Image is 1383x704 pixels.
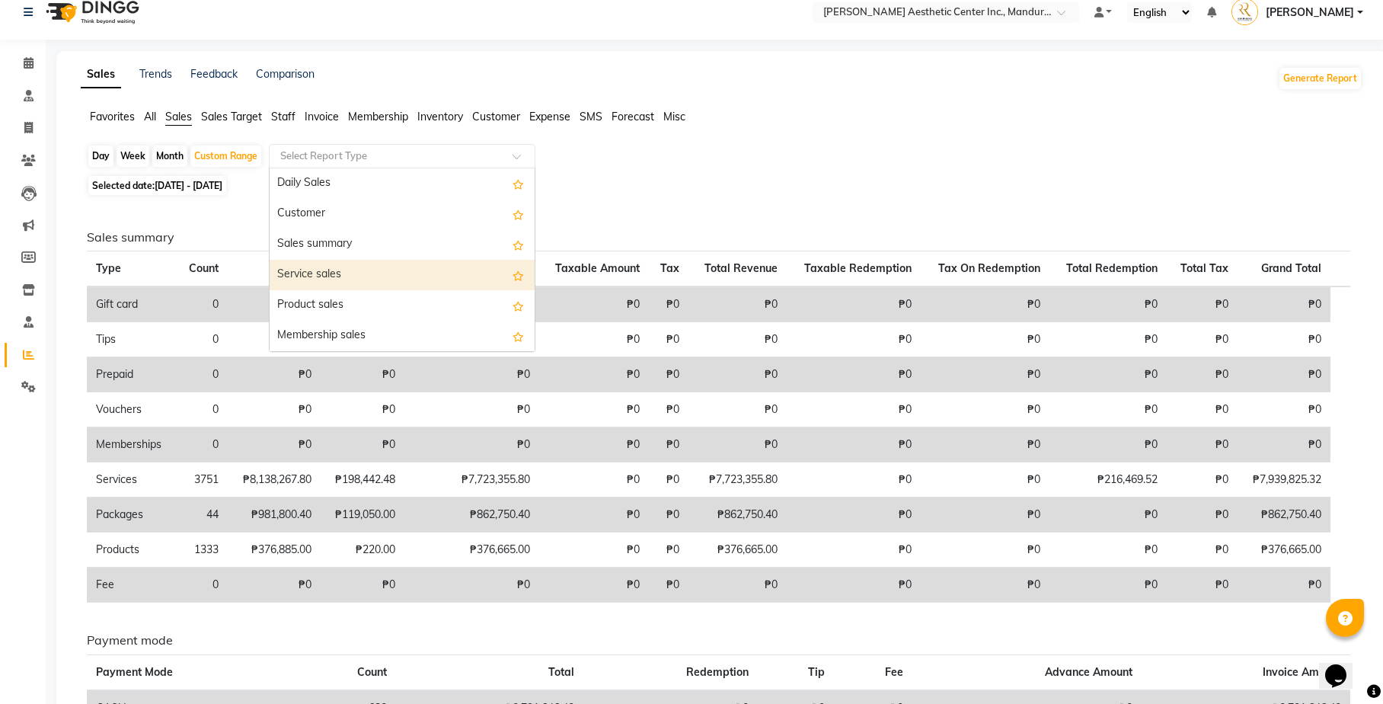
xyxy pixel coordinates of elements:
[539,427,649,462] td: ₱0
[921,498,1049,533] td: ₱0
[704,261,778,275] span: Total Revenue
[190,146,261,167] div: Custom Range
[177,427,228,462] td: 0
[649,427,688,462] td: ₱0
[177,322,228,357] td: 0
[787,498,921,533] td: ₱0
[787,462,921,498] td: ₱0
[688,427,786,462] td: ₱0
[660,261,679,275] span: Tax
[539,533,649,568] td: ₱0
[1167,533,1238,568] td: ₱0
[1045,665,1132,679] span: Advance Amount
[885,665,903,679] span: Fee
[1238,533,1330,568] td: ₱376,665.00
[177,533,228,568] td: 1333
[87,633,1350,648] h6: Payment mode
[87,357,177,392] td: Prepaid
[177,357,228,392] td: 0
[787,322,921,357] td: ₱0
[548,665,574,679] span: Total
[580,110,602,123] span: SMS
[649,392,688,427] td: ₱0
[321,427,404,462] td: ₱0
[228,357,321,392] td: ₱0
[1238,392,1330,427] td: ₱0
[663,110,685,123] span: Misc
[686,665,749,679] span: Redemption
[688,498,786,533] td: ₱862,750.40
[177,286,228,322] td: 0
[270,168,535,199] div: Daily Sales
[1238,568,1330,603] td: ₱0
[513,327,524,345] span: Add this report to Favorites List
[270,199,535,229] div: Customer
[1049,357,1167,392] td: ₱0
[1238,498,1330,533] td: ₱862,750.40
[921,462,1049,498] td: ₱0
[921,322,1049,357] td: ₱0
[649,462,688,498] td: ₱0
[1049,427,1167,462] td: ₱0
[513,266,524,284] span: Add this report to Favorites List
[155,180,222,191] span: [DATE] - [DATE]
[555,261,640,275] span: Taxable Amount
[96,261,121,275] span: Type
[90,110,135,123] span: Favorites
[321,357,404,392] td: ₱0
[81,61,121,88] a: Sales
[177,462,228,498] td: 3751
[270,290,535,321] div: Product sales
[228,533,321,568] td: ₱376,885.00
[1167,357,1238,392] td: ₱0
[921,427,1049,462] td: ₱0
[649,568,688,603] td: ₱0
[88,146,113,167] div: Day
[165,110,192,123] span: Sales
[270,260,535,290] div: Service sales
[87,286,177,322] td: Gift card
[1049,286,1167,322] td: ₱0
[228,498,321,533] td: ₱981,800.40
[787,568,921,603] td: ₱0
[1167,322,1238,357] td: ₱0
[921,568,1049,603] td: ₱0
[1167,462,1238,498] td: ₱0
[688,357,786,392] td: ₱0
[1238,286,1330,322] td: ₱0
[539,568,649,603] td: ₱0
[649,357,688,392] td: ₱0
[417,110,463,123] span: Inventory
[321,533,404,568] td: ₱220.00
[688,286,786,322] td: ₱0
[87,568,177,603] td: Fee
[921,357,1049,392] td: ₱0
[938,261,1040,275] span: Tax On Redemption
[1238,322,1330,357] td: ₱0
[513,235,524,254] span: Add this report to Favorites List
[1167,498,1238,533] td: ₱0
[271,110,295,123] span: Staff
[228,322,321,357] td: ₱0
[921,286,1049,322] td: ₱0
[1049,568,1167,603] td: ₱0
[513,174,524,193] span: Add this report to Favorites List
[87,322,177,357] td: Tips
[144,110,156,123] span: All
[808,665,825,679] span: Tip
[787,533,921,568] td: ₱0
[539,392,649,427] td: ₱0
[228,568,321,603] td: ₱0
[190,67,238,81] a: Feedback
[649,498,688,533] td: ₱0
[305,110,339,123] span: Invoice
[688,568,786,603] td: ₱0
[688,462,786,498] td: ₱7,723,355.80
[472,110,520,123] span: Customer
[348,110,408,123] span: Membership
[1319,643,1368,689] iframe: chat widget
[139,67,172,81] a: Trends
[688,392,786,427] td: ₱0
[1167,286,1238,322] td: ₱0
[256,67,315,81] a: Comparison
